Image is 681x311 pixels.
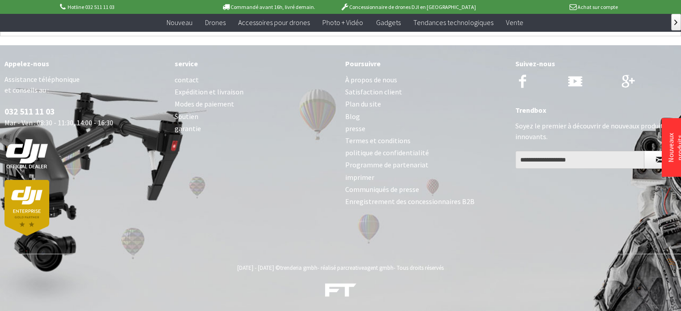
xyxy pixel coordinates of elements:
font: Trendbox [515,106,546,115]
img: white-dji-schweiz-logo-official_140x140.png [4,139,49,169]
font: Concessionnaire de drones DJI en [GEOGRAPHIC_DATA] [349,4,476,10]
font: Achat sur compte [578,4,618,10]
a: Accessoires pour drones [232,13,316,32]
font: Vente [505,18,523,27]
a: imprimer [345,171,506,183]
a: Soutien [175,111,336,123]
a: Communiqués de presse [345,183,506,196]
a: Plan du site [345,98,506,110]
font: Termes et conditions [345,136,411,145]
font: Satisfaction client [345,87,402,96]
font: Mar - Ven : 08:30 - 11:30, 14:00 - 16:30 [4,118,113,127]
a: Photo + Vidéo [316,13,369,32]
font: Appelez-nous [4,59,49,68]
font: Plan du site [345,99,381,108]
font: Programme de partenariat [345,160,428,169]
font: Accessoires pour drones [238,18,310,27]
font: Nouveau [167,18,193,27]
img: ft-white-trans-footer.png [325,283,356,297]
font: Gadgets [376,18,400,27]
font: Hotline 032 511 11 03 [68,4,115,10]
font: Tendances technologiques [413,18,493,27]
font: Enregistrement des concessionnaires B2B [345,197,475,206]
a: Enregistrement des concessionnaires B2B [345,196,506,208]
font: Poursuivre [345,59,381,68]
a: À propos de nous [345,74,506,86]
a: trenderia gmbh [280,264,317,272]
font: Communiqués de presse [345,185,419,194]
a: Blog [345,111,506,123]
font: contact [175,75,199,84]
a: Modes de paiement [175,98,336,110]
a: Nouveau [160,13,199,32]
font: Photo + Vidéo [322,18,363,27]
font: Modes de paiement [175,99,234,108]
img: dji-partner-enterprise_goldLoJgYOWPUIEBO.png [4,180,49,236]
a: creativeagent gmbh [345,264,394,272]
font: Soutien [175,112,198,121]
font:  [674,20,677,25]
a: presse [345,123,506,135]
a: Drones [199,13,232,32]
a: Expédition et livraison [175,86,336,98]
font: garantie [175,124,201,133]
a: 032 511 11 03 [4,106,55,117]
a: Vente [499,13,529,32]
input: Votre adresse e-mail [515,151,644,169]
font: politique de confidentialité [345,148,429,157]
a: garantie [175,123,336,135]
font: Blog [345,112,360,121]
font: [DATE] - [DATE] © [237,264,280,272]
font: service [175,59,198,68]
a: contact [175,74,336,86]
font: À propos de nous [345,75,397,84]
font: et conseils au : [4,85,49,94]
a: Programme de partenariat [345,159,506,171]
a: Satisfaction client [345,86,506,98]
a: Boutique DJI Drones, Tendances et Gadgets [325,284,356,300]
a: Gadgets [369,13,407,32]
a: politique de confidentialité [345,147,506,159]
font: - Tous droits réservés [394,264,444,272]
font: - réalisé par [317,264,345,272]
font: Commandé avant 16h, livré demain. [231,4,315,10]
font: Suivez-nous [515,59,555,68]
font: presse [345,124,365,133]
font: Assistance téléphonique [4,75,80,84]
font: imprimer [345,173,374,182]
font: Soyez le premier à découvrir de nouveaux produits innovants. [515,121,667,141]
button: Abonnez-vous à la newsletter [644,151,676,169]
a: Tendances technologiques [407,13,499,32]
a: Termes et conditions [345,135,506,147]
font: Expédition et livraison [175,87,244,96]
font: Drones [205,18,226,27]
